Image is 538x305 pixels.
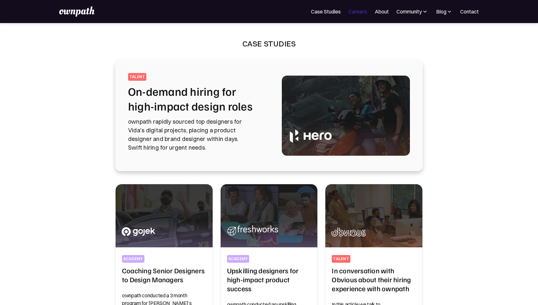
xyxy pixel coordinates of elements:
[311,8,341,15] a: Case Studies
[128,84,266,113] h2: On-demand hiring for high-impact design roles
[396,8,428,15] div: Community
[242,38,296,49] div: Case Studies
[396,8,422,15] div: Community
[325,184,422,247] img: In conversation with Obvious about their hiring experience with ownpath
[436,8,446,15] div: Blog
[227,266,311,293] h2: Upskilling designers for high-impact product success
[332,266,416,293] h2: In conversation with Obvious about their hiring experience with ownpath
[221,184,318,247] img: Upskilling designers for high-impact product success
[129,74,145,79] div: talent
[116,184,213,247] img: Coaching Senior Designers to Design Managers
[128,73,410,158] a: talentOn-demand hiring for high-impact design rolesownpath rapidly sourced top designers for Vida...
[348,8,367,15] a: Careers
[375,8,389,15] a: About
[123,256,143,261] div: academy
[436,8,452,15] div: Blog
[128,117,266,152] p: ownpath rapidly sourced top designers for Vida's digital projects, placing a product designer and...
[333,256,349,261] div: talent
[228,256,248,261] div: Academy
[460,8,479,15] a: Contact
[122,266,206,284] h2: Coaching Senior Designers to Design Managers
